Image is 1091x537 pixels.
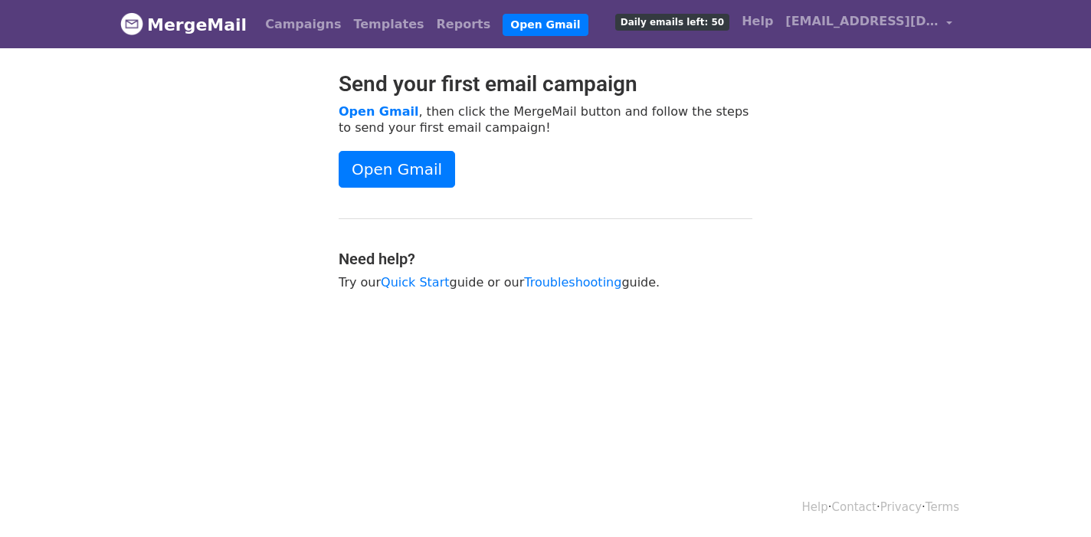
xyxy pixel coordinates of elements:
h4: Need help? [339,250,752,268]
span: [EMAIL_ADDRESS][DOMAIN_NAME] [785,12,939,31]
a: MergeMail [120,8,247,41]
h2: Send your first email campaign [339,71,752,97]
img: MergeMail logo [120,12,143,35]
a: Reports [431,9,497,40]
a: Help [736,6,779,37]
p: Try our guide or our guide. [339,274,752,290]
p: , then click the MergeMail button and follow the steps to send your first email campaign! [339,103,752,136]
a: Open Gmail [339,104,418,119]
a: Open Gmail [339,151,455,188]
a: Contact [832,500,876,514]
a: Daily emails left: 50 [609,6,736,37]
a: [EMAIL_ADDRESS][DOMAIN_NAME] [779,6,958,42]
a: Terms [926,500,959,514]
a: Templates [347,9,430,40]
a: Troubleshooting [524,275,621,290]
a: Help [802,500,828,514]
a: Open Gmail [503,14,588,36]
iframe: Chat Widget [1014,463,1091,537]
a: Campaigns [259,9,347,40]
a: Privacy [880,500,922,514]
a: Quick Start [381,275,449,290]
span: Daily emails left: 50 [615,14,729,31]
